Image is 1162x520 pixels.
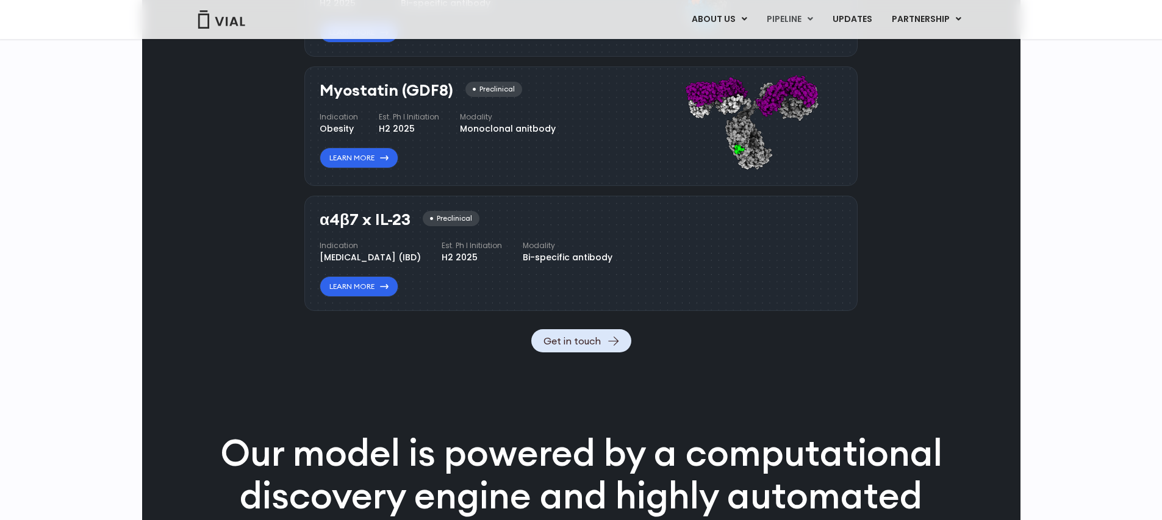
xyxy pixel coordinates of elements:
[460,112,556,123] h4: Modality
[460,123,556,135] div: Monoclonal anitbody
[320,251,421,264] div: [MEDICAL_DATA] (IBD)
[320,123,358,135] div: Obesity
[465,82,522,97] div: Preclinical
[320,112,358,123] h4: Indication
[379,123,439,135] div: H2 2025
[757,9,822,30] a: PIPELINEMenu Toggle
[442,240,502,251] h4: Est. Ph I Initiation
[882,9,971,30] a: PARTNERSHIPMenu Toggle
[531,329,631,352] a: Get in touch
[379,112,439,123] h4: Est. Ph I Initiation
[320,211,411,229] h3: α4β7 x IL-23
[523,240,612,251] h4: Modality
[320,148,398,168] a: Learn More
[197,10,246,29] img: Vial Logo
[320,276,398,297] a: Learn More
[423,211,479,226] div: Preclinical
[823,9,881,30] a: UPDATES
[320,82,453,99] h3: Myostatin (GDF8)
[682,9,756,30] a: ABOUT USMenu Toggle
[442,251,502,264] div: H2 2025
[523,251,612,264] div: Bi-specific antibody
[320,240,421,251] h4: Indication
